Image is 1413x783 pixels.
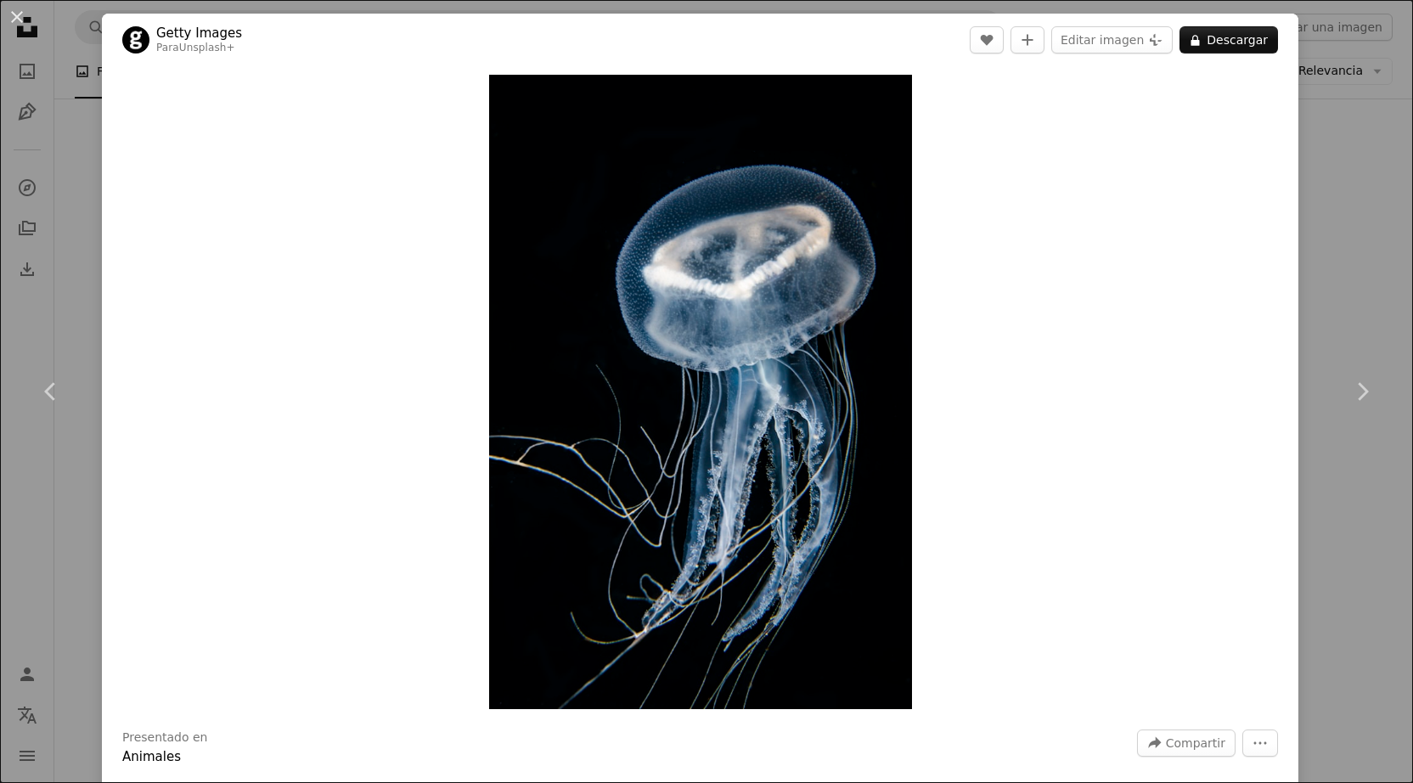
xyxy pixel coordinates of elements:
a: Getty Images [156,25,242,42]
button: Compartir esta imagen [1137,729,1236,757]
div: Para [156,42,242,55]
span: Compartir [1166,730,1225,756]
button: Editar imagen [1051,26,1173,54]
img: Una medusa en el mar de Mármara [489,75,912,709]
button: Me gusta [970,26,1004,54]
a: Unsplash+ [179,42,235,54]
a: Animales [122,749,181,764]
button: Más acciones [1242,729,1278,757]
button: Añade a la colección [1010,26,1044,54]
img: Ve al perfil de Getty Images [122,26,149,54]
button: Ampliar en esta imagen [489,75,912,709]
h3: Presentado en [122,729,208,746]
a: Siguiente [1311,310,1413,473]
button: Descargar [1179,26,1278,54]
